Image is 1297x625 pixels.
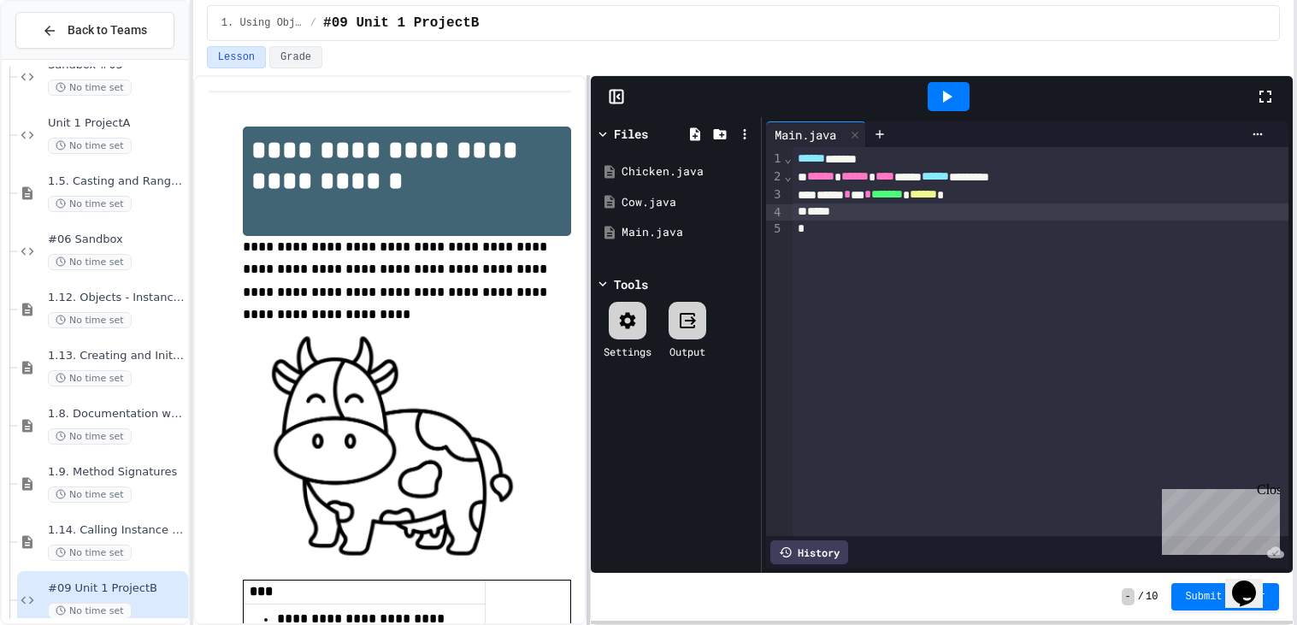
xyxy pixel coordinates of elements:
[48,545,132,561] span: No time set
[48,138,132,154] span: No time set
[48,80,132,96] span: No time set
[48,233,185,247] span: #06 Sandbox
[48,116,185,131] span: Unit 1 ProjectA
[269,46,322,68] button: Grade
[48,603,132,619] span: No time set
[48,349,185,363] span: 1.13. Creating and Initializing Objects: Constructors
[15,12,174,49] button: Back to Teams
[68,21,147,39] span: Back to Teams
[48,523,185,538] span: 1.14. Calling Instance Methods
[310,16,316,30] span: /
[622,194,755,211] div: Cow.java
[48,370,132,386] span: No time set
[48,428,132,445] span: No time set
[48,407,185,422] span: 1.8. Documentation with Comments and Preconditions
[48,291,185,305] span: 1.12. Objects - Instances of Classes
[48,196,132,212] span: No time set
[48,174,185,189] span: 1.5. Casting and Ranges of Values
[1155,482,1280,555] iframe: chat widget
[221,16,304,30] span: 1. Using Objects and Methods
[48,581,185,596] span: #09 Unit 1 ProjectB
[48,465,185,480] span: 1.9. Method Signatures
[207,46,266,68] button: Lesson
[1225,557,1280,608] iframe: chat widget
[323,13,479,33] span: #09 Unit 1 ProjectB
[48,312,132,328] span: No time set
[48,254,132,270] span: No time set
[7,7,118,109] div: Chat with us now!Close
[622,163,755,180] div: Chicken.java
[622,224,755,241] div: Main.java
[48,486,132,503] span: No time set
